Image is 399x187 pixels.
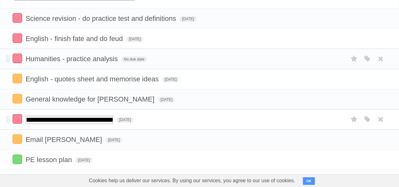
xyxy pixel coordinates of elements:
[105,137,122,143] span: [DATE]
[26,15,178,22] span: Science revision - do practice test and definitions
[13,134,22,144] label: Done
[121,56,147,62] span: No due date
[13,155,22,164] label: Done
[26,156,73,164] span: PE lesson plan
[162,77,179,82] span: [DATE]
[348,54,360,64] label: Star task
[126,36,143,42] span: [DATE]
[303,177,315,185] button: OK
[26,136,103,143] span: Email [PERSON_NAME]
[13,94,22,103] label: Done
[116,117,133,123] span: [DATE]
[348,114,360,125] label: Star task
[158,97,175,102] span: [DATE]
[179,16,197,22] span: [DATE]
[13,74,22,83] label: Done
[26,75,160,83] span: English - quotes sheet and memorise ideas
[13,13,22,23] label: Done
[13,114,22,124] label: Done
[26,55,119,63] span: Humanities - practice analysis
[13,33,22,43] label: Done
[13,54,22,63] label: Done
[83,174,302,187] span: Cookies help us deliver our services. By using our services, you agree to our use of cookies.
[75,157,92,163] span: [DATE]
[26,95,156,103] span: General knowledge for [PERSON_NAME]
[26,35,124,43] span: English - finish fate and do feud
